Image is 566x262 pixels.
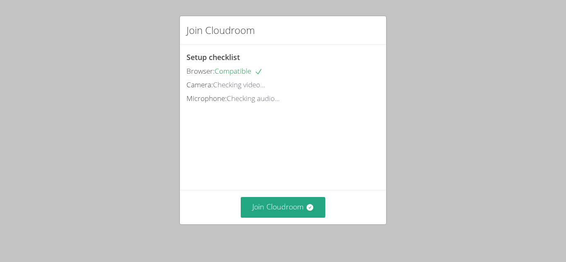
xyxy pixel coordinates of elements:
[215,66,263,76] span: Compatible
[186,23,255,38] h2: Join Cloudroom
[186,52,240,62] span: Setup checklist
[241,197,326,217] button: Join Cloudroom
[227,94,280,103] span: Checking audio...
[186,94,227,103] span: Microphone:
[186,66,215,76] span: Browser:
[186,80,213,89] span: Camera:
[213,80,265,89] span: Checking video...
